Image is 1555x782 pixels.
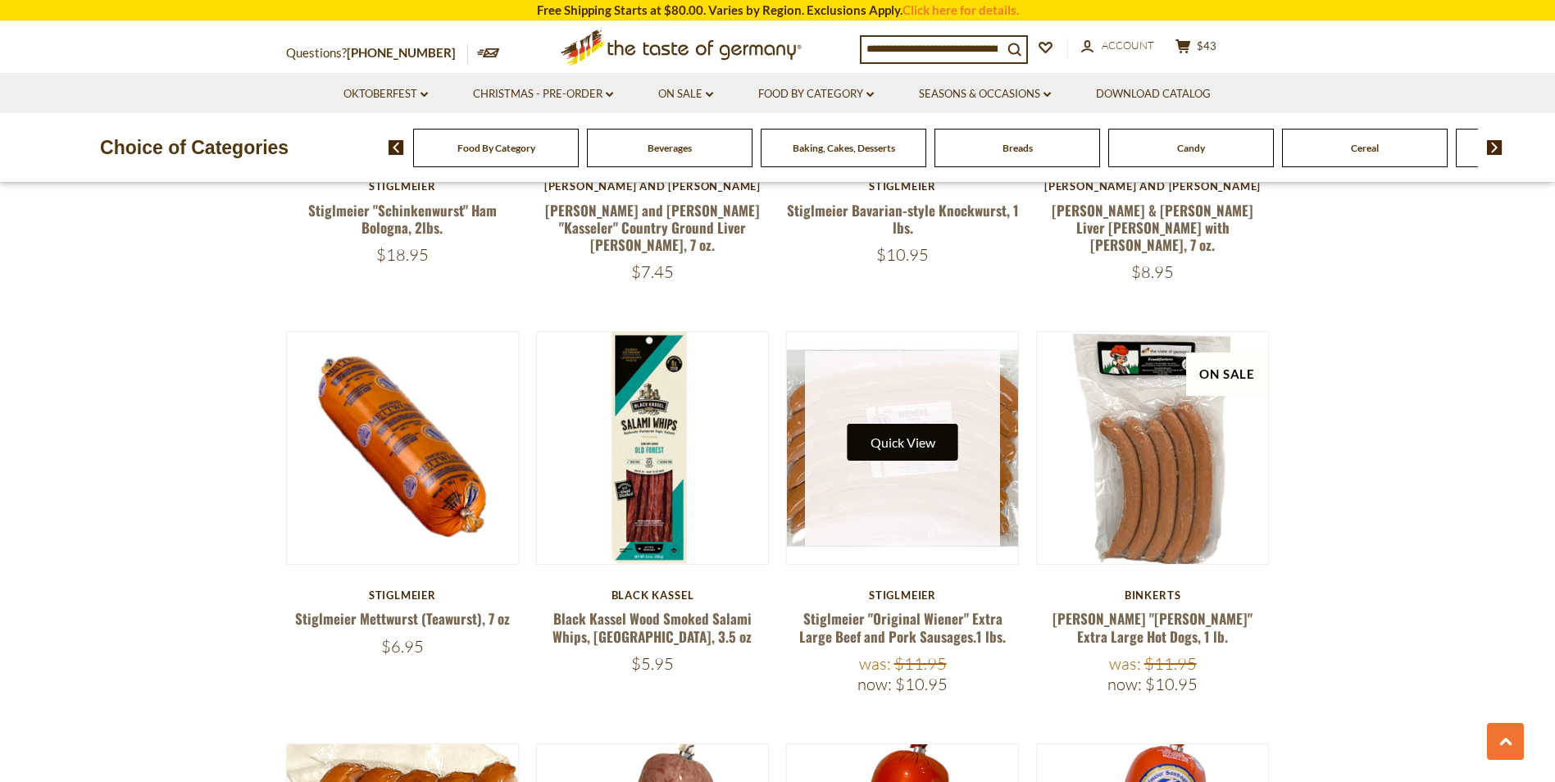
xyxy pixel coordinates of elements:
span: $43 [1197,39,1216,52]
span: $10.95 [895,674,948,694]
a: Breads [1003,142,1033,154]
span: $10.95 [876,244,929,265]
label: Was: [1109,653,1141,674]
a: Seasons & Occasions [919,85,1051,103]
img: Black Kassel Wood Smoked Salami Whips, Old Forest, 3.5 oz [537,332,769,564]
a: Stiglmeier Mettwurst (Teawurst), 7 oz [295,608,510,629]
a: Account [1081,37,1154,55]
p: Questions? [286,43,468,64]
img: Stiglmeier Mettwurst (Teawurst), 7 oz [287,332,519,564]
a: [PERSON_NAME] & [PERSON_NAME] Liver [PERSON_NAME] with [PERSON_NAME], 7 oz. [1052,200,1253,256]
div: Binkerts [1036,589,1270,602]
a: Baking, Cakes, Desserts [793,142,895,154]
a: [PERSON_NAME] and [PERSON_NAME] "Kasseler" Country Ground Liver [PERSON_NAME], 7 oz. [545,200,760,256]
span: $11.95 [894,653,947,674]
a: Candy [1177,142,1205,154]
label: Now: [857,674,892,694]
div: Stiglmeier [286,180,520,193]
button: $43 [1171,39,1221,59]
a: On Sale [658,85,713,103]
a: Black Kassel Wood Smoked Salami Whips, [GEOGRAPHIC_DATA], 3.5 oz [552,608,752,646]
span: $7.45 [631,261,674,282]
img: Binkert [1037,332,1269,564]
span: $8.95 [1131,261,1174,282]
label: Was: [859,653,891,674]
span: $18.95 [376,244,429,265]
button: Quick View [848,424,958,461]
a: Oktoberfest [343,85,428,103]
div: Stiglmeier [786,180,1020,193]
a: Christmas - PRE-ORDER [473,85,613,103]
label: Now: [1107,674,1142,694]
div: Stiglmeier [786,589,1020,602]
span: $11.95 [1144,653,1197,674]
a: Stiglmeier Bavarian-style Knockwurst, 1 lbs. [787,200,1019,238]
a: [PERSON_NAME] "[PERSON_NAME]" Extra Large Hot Dogs, 1 lb. [1053,608,1253,646]
span: $10.95 [1145,674,1198,694]
a: Food By Category [758,85,874,103]
img: Stiglmeier "Original Wiener" Extra Large Beef and Pork Sausages.1 lbs. [787,332,1019,564]
div: Black Kassel [536,589,770,602]
span: $6.95 [381,636,424,657]
a: Stiglmeier "Schinkenwurst" Ham Bologna, 2lbs. [308,200,497,238]
a: Click here for details. [903,2,1019,17]
span: Account [1102,39,1154,52]
div: [PERSON_NAME] and [PERSON_NAME] [1036,180,1270,193]
a: Download Catalog [1096,85,1211,103]
div: Stiglmeier [286,589,520,602]
a: Stiglmeier "Original Wiener" Extra Large Beef and Pork Sausages.1 lbs. [799,608,1006,646]
a: [PHONE_NUMBER] [347,45,456,60]
a: Cereal [1351,142,1379,154]
a: Beverages [648,142,692,154]
img: next arrow [1487,140,1503,155]
a: Food By Category [457,142,535,154]
span: $5.95 [631,653,674,674]
img: previous arrow [389,140,404,155]
div: [PERSON_NAME] and [PERSON_NAME] [536,180,770,193]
